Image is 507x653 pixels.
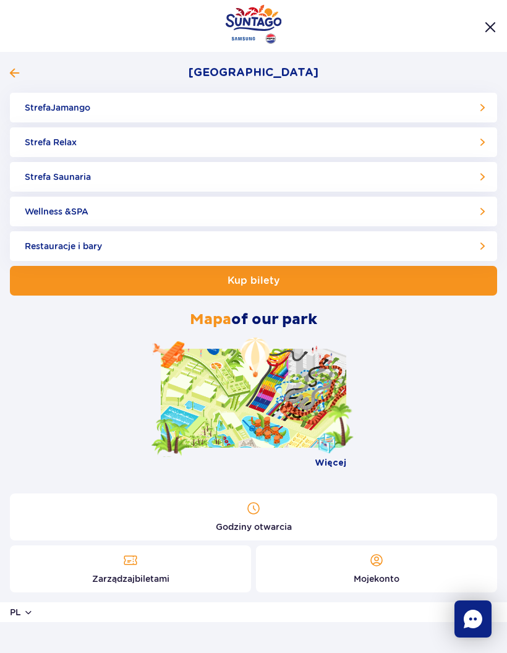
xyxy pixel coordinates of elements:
a: Więcej [315,457,346,469]
span: Jamango [51,101,90,114]
a: Kup bilety [10,266,497,296]
span: Mapa [190,310,231,329]
h2: of our park [10,310,497,329]
span: [GEOGRAPHIC_DATA] [189,66,318,80]
a: Strefa Saunaria [10,162,497,192]
span: Kup bilety [228,275,279,286]
a: Wellness &SPA [10,197,497,226]
img: Close menu [485,22,496,33]
a: StrefaJamango [10,93,497,122]
span: Wellness & [25,205,88,218]
a: Strefa Relax [10,127,497,157]
a: Moje konto [256,545,497,592]
button: [GEOGRAPHIC_DATA] [10,66,487,80]
div: Chat [454,600,492,638]
button: pl [10,606,33,618]
a: Restauracje i bary [10,231,497,261]
button: Zamknij menu [484,20,497,34]
a: Zarządzaj biletami [10,545,251,592]
img: Park of Poland [226,4,282,44]
a: Godziny otwarcia [10,493,497,540]
span: SPA [71,207,88,216]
